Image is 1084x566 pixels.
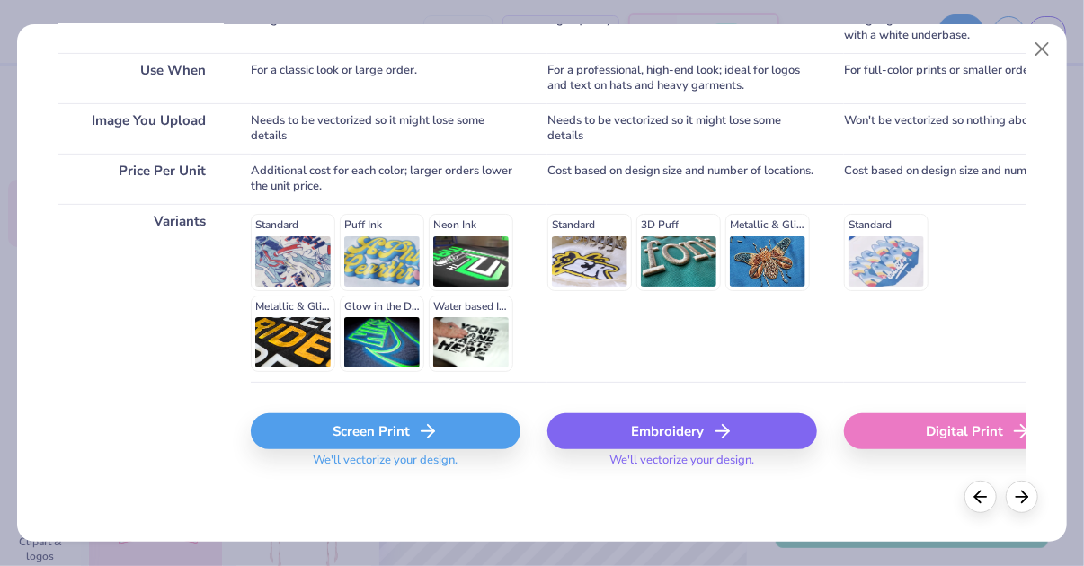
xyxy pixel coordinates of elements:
[58,53,224,103] div: Use When
[1026,32,1060,66] button: Close
[547,103,817,154] div: Needs to be vectorized so it might lose some details
[547,53,817,103] div: For a professional, high-end look; ideal for logos and text on hats and heavy garments.
[58,204,224,382] div: Variants
[251,103,520,154] div: Needs to be vectorized so it might lose some details
[547,413,817,449] div: Embroidery
[251,413,520,449] div: Screen Print
[58,154,224,204] div: Price Per Unit
[251,53,520,103] div: For a classic look or large order.
[547,154,817,204] div: Cost based on design size and number of locations.
[58,103,224,154] div: Image You Upload
[251,154,520,204] div: Additional cost for each color; larger orders lower the unit price.
[307,453,466,479] span: We'll vectorize your design.
[603,453,762,479] span: We'll vectorize your design.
